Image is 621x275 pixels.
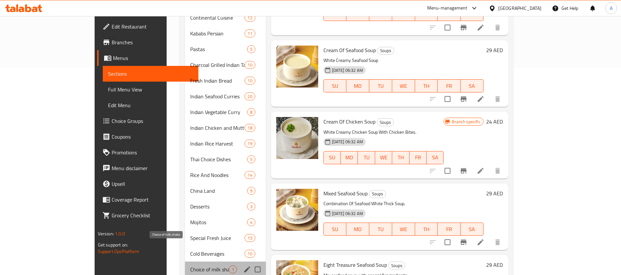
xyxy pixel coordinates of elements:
[441,235,454,249] span: Select to update
[247,109,255,115] span: 8
[245,93,255,100] span: 20
[369,79,392,92] button: TU
[369,190,386,198] div: Soups
[349,225,367,234] span: MO
[477,95,484,103] a: Edit menu item
[329,210,366,217] span: [DATE] 06:32 AM
[185,199,266,214] div: Desserts3
[245,61,255,69] div: items
[97,160,198,176] a: Menu disclaimer
[112,38,193,46] span: Branches
[245,251,255,257] span: 10
[97,113,198,129] a: Choice Groups
[247,218,255,226] div: items
[388,262,405,269] div: Soups
[377,47,394,54] span: Soups
[463,81,481,91] span: SA
[247,45,255,53] div: items
[349,10,367,19] span: MO
[97,207,198,223] a: Grocery Checklist
[323,151,341,164] button: SU
[229,266,237,273] span: 1
[112,148,193,156] span: Promotions
[247,46,255,52] span: 5
[415,79,438,92] button: TH
[245,171,255,179] div: items
[441,21,454,34] span: Select to update
[190,61,245,69] div: Charcoal Grilled Indian Tandoor
[323,200,484,208] p: Combination Of Seafood White Thick Soup.
[112,211,193,219] span: Grocery Checklist
[185,246,266,262] div: Cold Beverages10
[98,229,114,238] span: Version:
[477,24,484,31] a: Edit menu item
[185,104,266,120] div: Indian Vegetable Curry8
[97,176,198,192] a: Upsell
[190,218,247,226] span: Mojitos
[245,172,255,178] span: 14
[438,79,461,92] button: FR
[456,20,471,35] button: Branch-specific-item
[477,238,484,246] a: Edit menu item
[329,67,366,73] span: [DATE] 06:32 AM
[372,81,390,91] span: TU
[185,57,266,73] div: Charcoal Grilled Indian Tandoor10
[440,10,458,19] span: FR
[185,120,266,136] div: Indian Chicken and Mutton Curry Saloona18
[190,108,247,116] span: Indian Vegetable Curry
[247,108,255,116] div: items
[190,140,245,147] div: Indian Rice Harvest
[185,26,266,41] div: Kababs Persian11
[377,47,394,55] div: Soups
[372,225,390,234] span: TU
[276,189,318,231] img: Mixed Seafood Soup
[190,45,247,53] span: Pastas
[463,10,481,19] span: SA
[97,34,198,50] a: Branches
[341,151,358,164] button: MO
[486,189,503,198] h6: 29 AED
[98,247,139,256] a: Support.OpsPlatform
[369,223,392,236] button: TU
[245,30,255,37] span: 11
[185,88,266,104] div: Indian Seafood Curries20
[190,265,229,273] span: Choice of milk shake
[375,151,392,164] button: WE
[326,153,338,162] span: SU
[449,119,483,125] span: Branch specific
[190,29,245,37] span: Kababs Persian
[377,118,394,126] div: Soups
[326,10,344,19] span: SU
[610,5,612,12] span: A
[245,14,255,22] div: items
[190,203,247,210] div: Desserts
[358,151,375,164] button: TU
[490,163,505,179] button: delete
[415,223,438,236] button: TH
[395,81,412,91] span: WE
[323,45,376,55] span: Cream Of Seafood Soup
[190,155,247,163] span: Thai Choice Dishes
[326,225,344,234] span: SU
[418,225,435,234] span: TH
[185,167,266,183] div: Rice And Noodles14
[113,54,193,62] span: Menus
[97,19,198,34] a: Edit Restaurant
[185,41,266,57] div: Pastas5
[429,153,441,162] span: SA
[97,145,198,160] a: Promotions
[441,164,454,178] span: Select to update
[190,250,245,258] span: Cold Beverages
[343,153,355,162] span: MO
[190,234,245,242] span: Special Fresh Juice
[477,167,484,175] a: Edit menu item
[245,140,255,147] div: items
[392,151,409,164] button: TH
[190,124,245,132] div: Indian Chicken and Mutton Curry Saloona
[185,151,266,167] div: Thai Choice Dishes5
[190,92,245,100] span: Indian Seafood Curries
